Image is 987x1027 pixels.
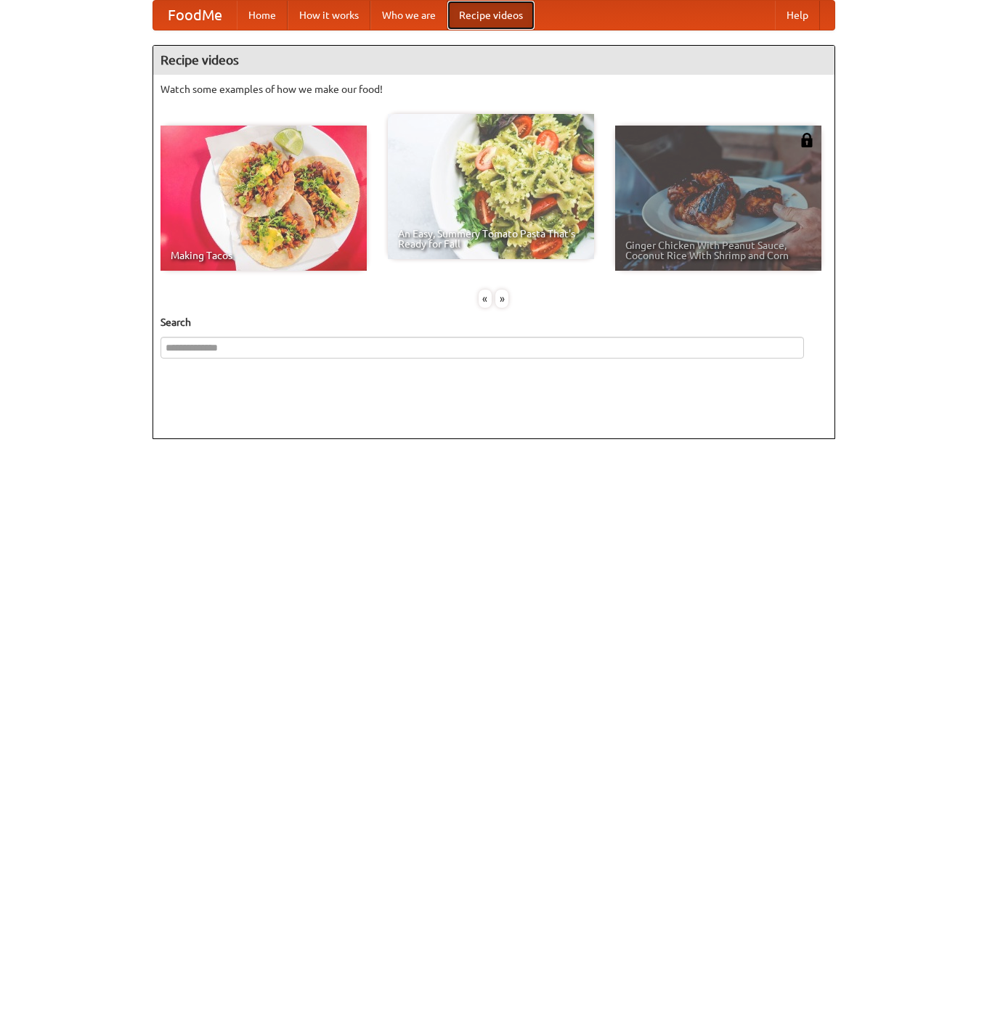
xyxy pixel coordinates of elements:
a: Recipe videos [447,1,535,30]
span: Making Tacos [171,250,357,261]
a: Making Tacos [161,126,367,271]
p: Watch some examples of how we make our food! [161,82,827,97]
a: Who we are [370,1,447,30]
span: An Easy, Summery Tomato Pasta That's Ready for Fall [398,229,584,249]
a: Home [237,1,288,30]
img: 483408.png [800,133,814,147]
h5: Search [161,315,827,330]
div: » [495,290,508,308]
div: « [479,290,492,308]
a: How it works [288,1,370,30]
a: FoodMe [153,1,237,30]
a: An Easy, Summery Tomato Pasta That's Ready for Fall [388,114,594,259]
h4: Recipe videos [153,46,834,75]
a: Help [775,1,820,30]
